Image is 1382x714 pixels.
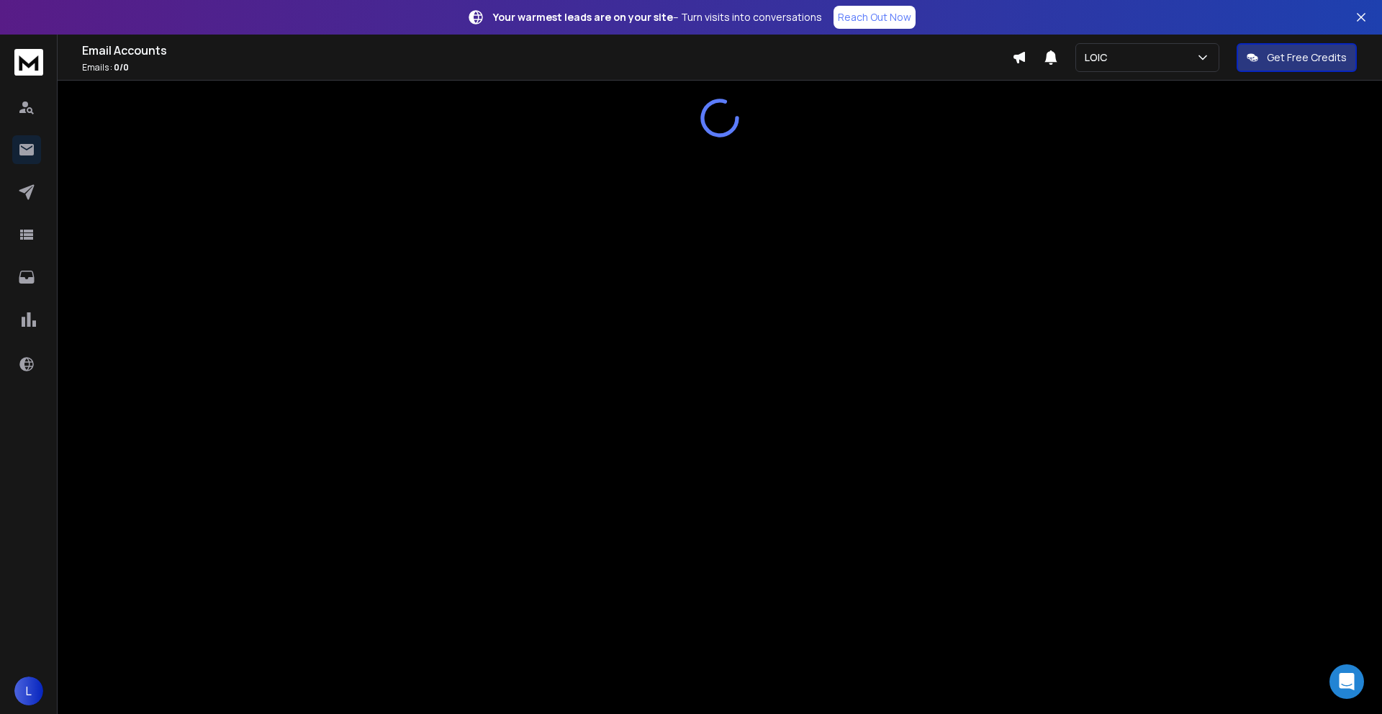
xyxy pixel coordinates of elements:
p: Reach Out Now [838,10,911,24]
button: L [14,677,43,705]
div: Open Intercom Messenger [1329,664,1364,699]
p: Get Free Credits [1267,50,1347,65]
span: 0 / 0 [114,61,129,73]
strong: Your warmest leads are on your site [493,10,673,24]
a: Reach Out Now [834,6,916,29]
img: logo [14,49,43,76]
p: LOIC [1085,50,1113,65]
p: Emails : [82,62,1012,73]
p: – Turn visits into conversations [493,10,822,24]
h1: Email Accounts [82,42,1012,59]
button: Get Free Credits [1237,43,1357,72]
